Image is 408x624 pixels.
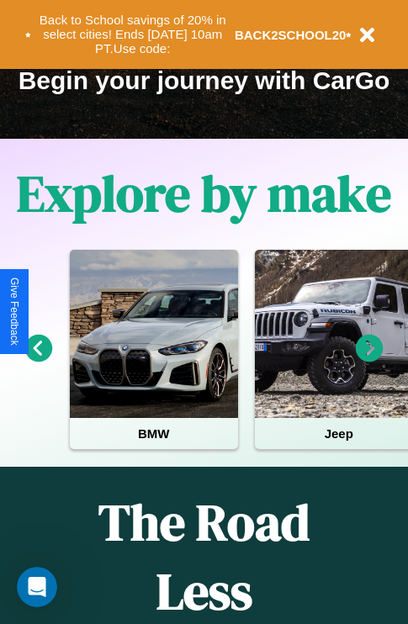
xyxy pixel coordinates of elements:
iframe: Intercom live chat [17,567,57,607]
b: BACK2SCHOOL20 [235,28,347,42]
h4: BMW [70,418,238,449]
div: Give Feedback [8,278,20,346]
h1: Explore by make [17,159,391,228]
button: Back to School savings of 20% in select cities! Ends [DATE] 10am PT.Use code: [31,8,235,61]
